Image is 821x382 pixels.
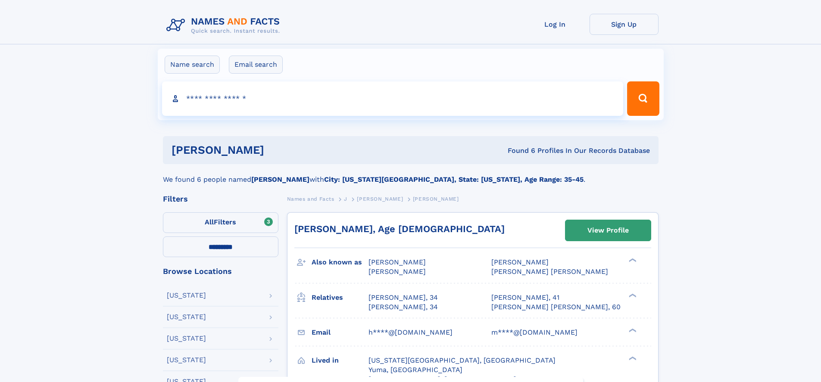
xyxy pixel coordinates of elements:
span: [PERSON_NAME] [413,196,459,202]
div: ❯ [627,327,637,333]
label: Name search [165,56,220,74]
div: [US_STATE] [167,314,206,320]
span: All [205,218,214,226]
input: search input [162,81,624,116]
div: Found 6 Profiles In Our Records Database [386,146,650,155]
span: J [344,196,347,202]
span: Yuma, [GEOGRAPHIC_DATA] [368,366,462,374]
h3: Also known as [312,255,368,270]
div: Browse Locations [163,267,278,275]
div: ❯ [627,258,637,263]
span: [PERSON_NAME] [368,267,426,276]
b: City: [US_STATE][GEOGRAPHIC_DATA], State: [US_STATE], Age Range: 35-45 [324,175,584,183]
span: [PERSON_NAME] [357,196,403,202]
h3: Email [312,325,368,340]
a: [PERSON_NAME], 34 [368,302,438,312]
div: [US_STATE] [167,292,206,299]
div: Filters [163,195,278,203]
label: Email search [229,56,283,74]
div: [US_STATE] [167,357,206,363]
a: [PERSON_NAME], 34 [368,293,438,302]
a: [PERSON_NAME], Age [DEMOGRAPHIC_DATA] [294,224,505,234]
div: ❯ [627,355,637,361]
a: [PERSON_NAME] [357,193,403,204]
h3: Lived in [312,353,368,368]
div: We found 6 people named with . [163,164,659,185]
div: [US_STATE] [167,335,206,342]
b: [PERSON_NAME] [251,175,309,183]
button: Search Button [627,81,659,116]
div: ❯ [627,292,637,298]
a: J [344,193,347,204]
span: [PERSON_NAME] [368,258,426,266]
label: Filters [163,212,278,233]
h3: Relatives [312,290,368,305]
div: View Profile [587,221,629,240]
span: [PERSON_NAME] [PERSON_NAME] [491,267,608,276]
a: Sign Up [590,14,659,35]
a: [PERSON_NAME], 41 [491,293,559,302]
span: [PERSON_NAME] [491,258,549,266]
span: [US_STATE][GEOGRAPHIC_DATA], [GEOGRAPHIC_DATA] [368,356,556,364]
img: Logo Names and Facts [163,14,287,37]
a: View Profile [565,220,651,241]
a: [PERSON_NAME] [PERSON_NAME], 60 [491,302,621,312]
h1: [PERSON_NAME] [172,145,386,155]
a: Names and Facts [287,193,334,204]
a: Log In [521,14,590,35]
